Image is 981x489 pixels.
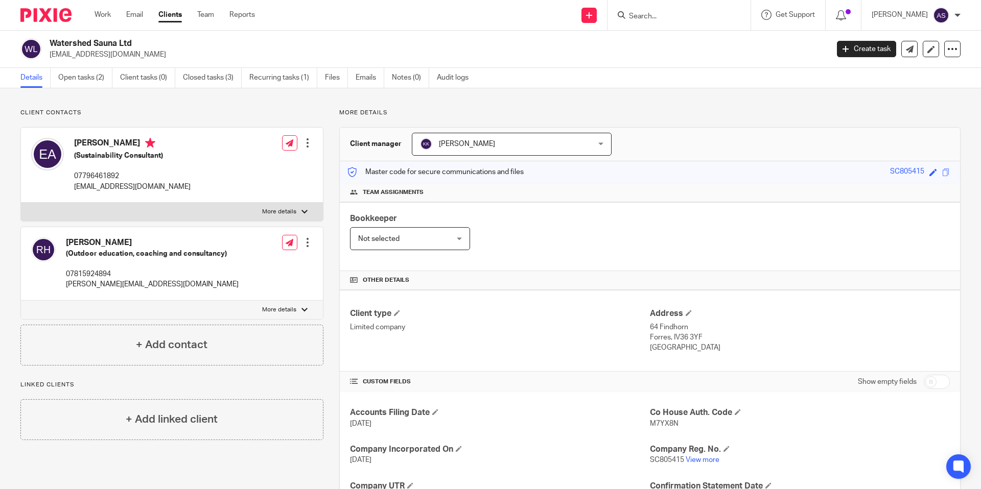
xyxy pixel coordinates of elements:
[650,308,950,319] h4: Address
[350,308,650,319] h4: Client type
[439,140,495,148] span: [PERSON_NAME]
[74,182,191,192] p: [EMAIL_ADDRESS][DOMAIN_NAME]
[650,343,950,353] p: [GEOGRAPHIC_DATA]
[262,208,296,216] p: More details
[339,109,961,117] p: More details
[358,235,400,242] span: Not selected
[933,7,949,23] img: svg%3E
[872,10,928,20] p: [PERSON_NAME]
[350,420,371,427] span: [DATE]
[650,332,950,343] p: Forres, IV36 3YF
[363,188,424,197] span: Team assignments
[776,11,815,18] span: Get Support
[837,41,896,57] a: Create task
[858,377,917,387] label: Show empty fields
[350,322,650,332] p: Limited company
[66,269,239,279] p: 07815924894
[74,138,191,151] h4: [PERSON_NAME]
[20,8,72,22] img: Pixie
[650,322,950,332] p: 64 Findhorn
[158,10,182,20] a: Clients
[350,456,371,463] span: [DATE]
[262,306,296,314] p: More details
[126,10,143,20] a: Email
[74,151,191,161] h5: (Sustainability Consultant)
[31,237,56,262] img: svg%3E
[356,68,384,88] a: Emails
[350,378,650,386] h4: CUSTOM FIELDS
[350,407,650,418] h4: Accounts Filing Date
[350,444,650,455] h4: Company Incorporated On
[20,109,323,117] p: Client contacts
[66,279,239,289] p: [PERSON_NAME][EMAIL_ADDRESS][DOMAIN_NAME]
[420,138,432,150] img: svg%3E
[126,411,218,427] h4: + Add linked client
[20,38,42,60] img: svg%3E
[890,166,924,178] div: SC805415
[50,50,822,60] p: [EMAIL_ADDRESS][DOMAIN_NAME]
[392,68,429,88] a: Notes (0)
[20,381,323,389] p: Linked clients
[50,38,667,49] h2: Watershed Sauna Ltd
[74,171,191,181] p: 07796461892
[136,337,207,353] h4: + Add contact
[120,68,175,88] a: Client tasks (0)
[437,68,476,88] a: Audit logs
[350,139,402,149] h3: Client manager
[249,68,317,88] a: Recurring tasks (1)
[20,68,51,88] a: Details
[145,138,155,148] i: Primary
[197,10,214,20] a: Team
[650,444,950,455] h4: Company Reg. No.
[686,456,719,463] a: View more
[650,407,950,418] h4: Co House Auth. Code
[66,249,239,259] h5: (Outdoor education, coaching and consultancy)
[66,237,239,248] h4: [PERSON_NAME]
[363,276,409,284] span: Other details
[650,456,684,463] span: SC805415
[347,167,524,177] p: Master code for secure communications and files
[95,10,111,20] a: Work
[350,214,397,223] span: Bookkeeper
[628,12,720,21] input: Search
[229,10,255,20] a: Reports
[183,68,242,88] a: Closed tasks (3)
[325,68,348,88] a: Files
[650,420,679,427] span: M7YX8N
[58,68,112,88] a: Open tasks (2)
[31,138,64,170] img: svg%3E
